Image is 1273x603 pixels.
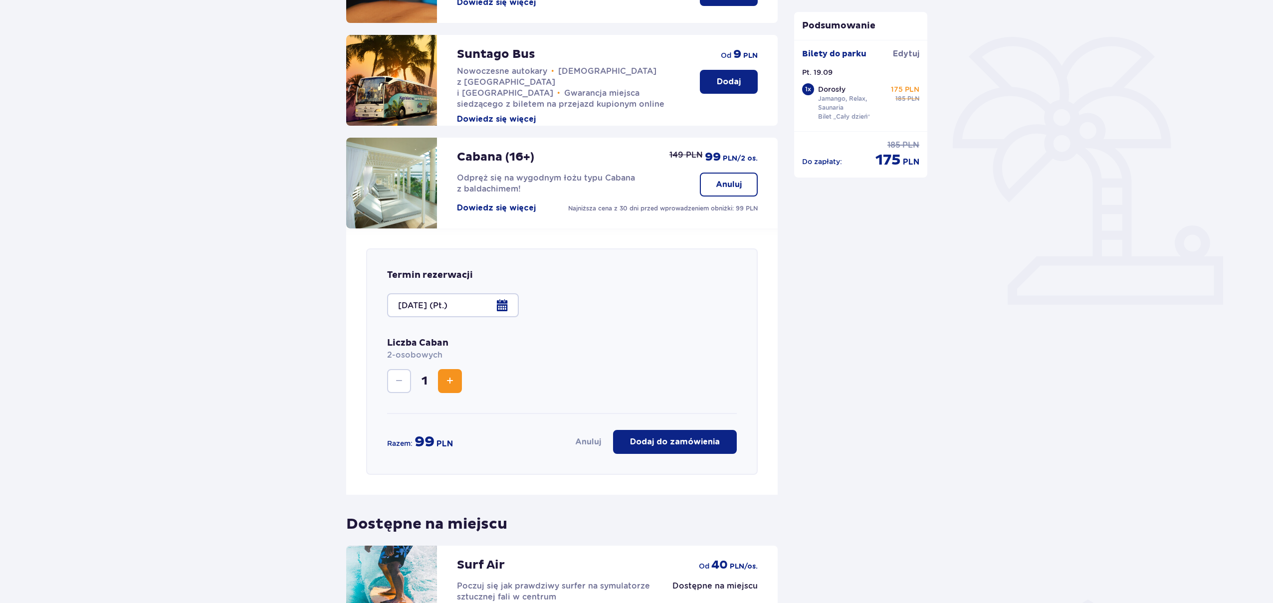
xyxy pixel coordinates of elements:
p: PLN /2 os. [723,154,758,164]
p: Najniższa cena z 30 dni przed wprowadzeniem obniżki: 99 PLN [568,204,758,213]
p: Dostępne na miejscu [672,581,758,592]
div: 1 x [802,83,814,95]
button: Increase [438,369,462,393]
button: Anuluj [700,173,758,197]
p: Podsumowanie [794,20,928,32]
p: Razem: [387,438,413,448]
p: Dorosły [818,84,846,94]
span: • [551,66,554,76]
button: Dodaj do zamówienia [613,430,737,454]
span: 2-osobowych [387,350,442,360]
p: PLN /os. [730,562,758,572]
p: Jamango, Relax, Saunaria [818,94,887,112]
p: 99 [415,432,434,451]
p: 40 [711,558,728,573]
p: PLN [907,94,919,103]
p: Liczba Caban [387,337,448,361]
p: PLN [436,438,453,449]
p: 175 [875,151,901,170]
p: 9 [733,47,741,62]
p: Bilet „Cały dzień” [818,112,870,121]
p: 149 PLN [669,150,703,161]
button: Dodaj [700,70,758,94]
p: Bilety do parku [802,48,866,59]
p: Termin rezerwacji [387,269,473,281]
span: Odpręż się na wygodnym łożu typu Cabana z baldachimem! [457,173,635,194]
p: Pt. 19.09 [802,67,833,77]
p: Surf Air [457,558,505,573]
p: od [699,561,709,571]
p: PLN [903,157,919,168]
a: Edytuj [893,48,919,59]
button: Dowiedz się więcej [457,202,536,213]
p: Suntago Bus [457,47,535,62]
p: 185 [887,140,900,151]
span: 1 [413,374,436,389]
span: • [557,88,560,98]
p: od [721,50,731,60]
img: attraction [346,138,437,228]
p: PLN [902,140,919,151]
button: Decrease [387,369,411,393]
button: Anuluj [575,436,601,447]
p: Dodaj do zamówienia [630,436,720,447]
p: Dostępne na miejscu [346,507,507,534]
span: [DEMOGRAPHIC_DATA] z [GEOGRAPHIC_DATA] i [GEOGRAPHIC_DATA] [457,66,656,98]
img: attraction [346,35,437,126]
p: Dodaj [717,76,741,87]
p: Cabana (16+) [457,150,534,165]
span: Nowoczesne autokary [457,66,547,76]
button: Dowiedz się więcej [457,114,536,125]
p: 185 [895,94,905,103]
p: 175 PLN [891,84,919,94]
p: 99 [705,150,721,165]
p: Anuluj [716,179,742,190]
p: PLN [743,51,758,61]
p: Do zapłaty : [802,157,842,167]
